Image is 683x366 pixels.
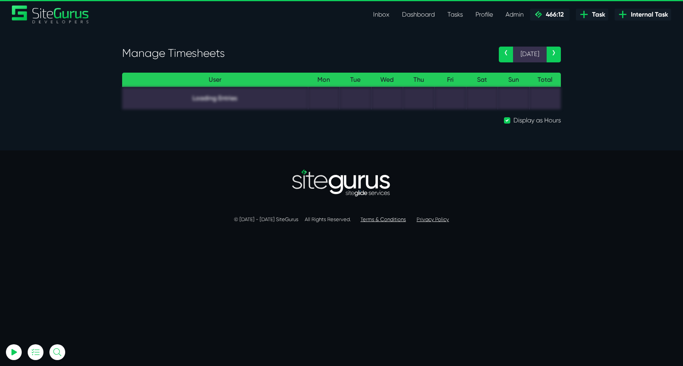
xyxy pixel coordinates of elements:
[441,7,469,23] a: Tasks
[547,47,561,62] a: ›
[543,11,564,18] span: 466:12
[615,9,671,21] a: Internal Task
[530,9,570,21] a: 466:12
[12,6,89,23] a: SiteGurus
[628,10,668,19] span: Internal Task
[499,7,530,23] a: Admin
[371,73,403,87] th: Wed
[434,73,466,87] th: Fri
[403,73,434,87] th: Thu
[367,7,396,23] a: Inbox
[308,73,340,87] th: Mon
[513,116,561,125] label: Display as Hours
[122,87,308,109] td: Loading Entries
[340,73,371,87] th: Tue
[360,216,406,222] a: Terms & Conditions
[499,47,513,62] a: ‹
[417,216,449,222] a: Privacy Policy
[466,73,498,87] th: Sat
[396,7,441,23] a: Dashboard
[498,73,529,87] th: Sun
[589,10,605,19] span: Task
[122,47,487,60] h3: Manage Timesheets
[122,216,561,223] p: © [DATE] - [DATE] SiteGurus All Rights Reserved.
[12,6,89,23] img: Sitegurus Logo
[469,7,499,23] a: Profile
[513,47,547,62] span: [DATE]
[576,9,608,21] a: Task
[122,73,308,87] th: User
[529,73,561,87] th: Total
